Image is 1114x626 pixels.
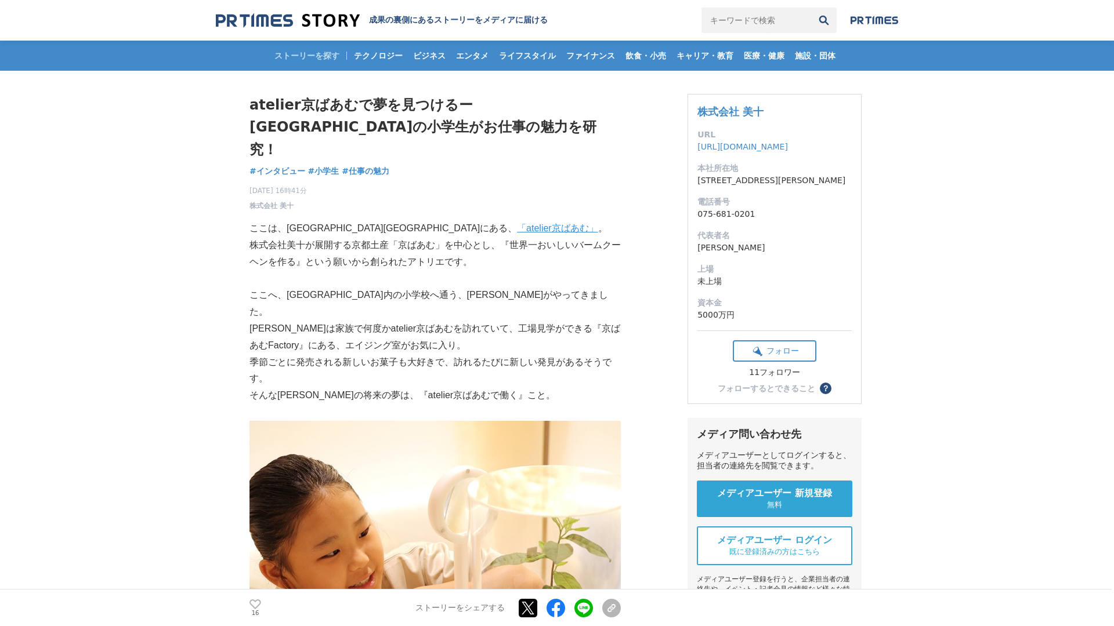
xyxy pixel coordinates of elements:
img: 成果の裏側にあるストーリーをメディアに届ける [216,13,360,28]
dt: 電話番号 [697,196,852,208]
a: テクノロジー [349,41,407,71]
dt: 本社所在地 [697,162,852,174]
dd: [STREET_ADDRESS][PERSON_NAME] [697,174,852,187]
span: 施設・団体 [790,50,840,61]
a: エンタメ [451,41,493,71]
dd: 5000万円 [697,309,852,321]
h1: atelier京ばあむで夢を見つけるー[GEOGRAPHIC_DATA]の小学生がお仕事の魅力を研究！ [249,94,621,161]
a: 飲食・小売 [621,41,671,71]
span: テクノロジー [349,50,407,61]
a: キャリア・教育 [672,41,738,71]
span: [DATE] 16時41分 [249,185,307,196]
a: メディアユーザー 新規登録 無料 [697,481,852,517]
span: 無料 [767,500,782,510]
a: 株式会社 美十 [249,201,294,211]
a: #仕事の魅力 [342,165,389,177]
dd: [PERSON_NAME] [697,242,852,254]
input: キーワードで検索 [701,8,811,33]
a: 株式会社 美十 [697,105,764,118]
span: 飲食・小売 [621,50,671,61]
a: 「atelier京ばあむ」 [517,223,598,233]
span: ビジネス [408,50,450,61]
div: メディア問い合わせ先 [697,427,852,441]
div: フォローするとできること [718,384,815,392]
span: エンタメ [451,50,493,61]
a: [URL][DOMAIN_NAME] [697,142,788,151]
dd: 未上場 [697,275,852,287]
p: そんな[PERSON_NAME]の将来の夢は、『atelier京ばあむで働く』こと。 [249,387,621,404]
a: ファイナンス [562,41,620,71]
button: 検索 [811,8,837,33]
div: メディアユーザー登録を行うと、企業担当者の連絡先や、イベント・記者会見の情報など様々な特記情報を閲覧できます。 ※内容はストーリー・プレスリリースにより異なります。 [697,574,852,624]
p: ここへ、[GEOGRAPHIC_DATA]内の小学校へ通う、[PERSON_NAME]がやってきました。 [249,287,621,321]
span: #小学生 [308,166,339,176]
span: ？ [822,384,830,392]
p: ここは、[GEOGRAPHIC_DATA][GEOGRAPHIC_DATA]にある、 。 [249,220,621,237]
a: ビジネス [408,41,450,71]
dt: 資本金 [697,297,852,309]
a: 医療・健康 [739,41,789,71]
span: メディアユーザー ログイン [717,534,832,547]
dt: 上場 [697,263,852,275]
a: 成果の裏側にあるストーリーをメディアに届ける 成果の裏側にあるストーリーをメディアに届ける [216,13,548,28]
span: 医療・健康 [739,50,789,61]
span: キャリア・教育 [672,50,738,61]
span: ファイナンス [562,50,620,61]
dt: URL [697,129,852,141]
span: 既に登録済みの方はこちら [729,547,820,557]
span: メディアユーザー 新規登録 [717,487,832,500]
a: ライフスタイル [494,41,560,71]
p: 季節ごとに発売される新しいお菓子も大好きで、訪れるたびに新しい発見があるそうです。 [249,354,621,388]
a: 施設・団体 [790,41,840,71]
dd: 075-681-0201 [697,208,852,220]
p: [PERSON_NAME]は家族で何度かatelier京ばあむを訪れていて、工場見学ができる『京ばあむFactory』にある、エイジング室がお気に入り。 [249,321,621,354]
button: ？ [820,383,831,394]
h2: 成果の裏側にあるストーリーをメディアに届ける [369,15,548,26]
a: #小学生 [308,165,339,177]
span: #仕事の魅力 [342,166,389,176]
img: prtimes [851,16,898,25]
span: #インタビュー [249,166,305,176]
div: メディアユーザーとしてログインすると、担当者の連絡先を閲覧できます。 [697,450,852,471]
a: メディアユーザー ログイン 既に登録済みの方はこちら [697,526,852,565]
button: フォロー [733,340,816,362]
span: ライフスタイル [494,50,560,61]
a: #インタビュー [249,165,305,177]
p: 株式会社美十が展開する京都土産「京ばあむ」を中心とし、『世界一おいしいバームクーヘンを作る』という願いから創られたアトリエです。 [249,237,621,271]
div: 11フォロワー [733,367,816,378]
p: ストーリーをシェアする [415,603,505,613]
dt: 代表者名 [697,230,852,242]
p: 16 [249,610,261,616]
